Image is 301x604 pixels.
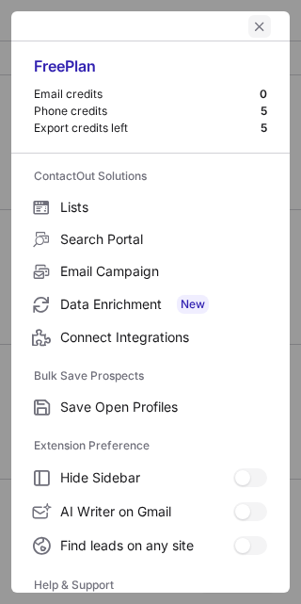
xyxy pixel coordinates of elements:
label: Search Portal [11,223,290,255]
label: Extension Preference [34,431,267,461]
div: 0 [260,87,267,102]
div: Free Plan [34,57,267,87]
label: Email Campaign [11,255,290,287]
span: Email Campaign [60,263,267,280]
span: AI Writer on Gmail [60,503,233,520]
label: Bulk Save Prospects [34,361,267,391]
div: 5 [261,121,267,136]
button: right-button [30,17,49,36]
span: Lists [60,199,267,216]
div: Export credits left [34,121,261,136]
label: Save Open Profiles [11,391,290,423]
span: Hide Sidebar [60,469,233,486]
span: Find leads on any site [60,537,233,554]
span: Search Portal [60,231,267,248]
label: AI Writer on Gmail [11,495,290,529]
span: Data Enrichment [60,295,267,314]
label: Data Enrichment New [11,287,290,321]
label: Hide Sidebar [11,461,290,495]
label: Connect Integrations [11,321,290,353]
div: 5 [261,104,267,119]
label: ContactOut Solutions [34,161,267,191]
label: Lists [11,191,290,223]
div: Email credits [34,87,260,102]
button: left-button [248,15,271,38]
div: Phone credits [34,104,261,119]
label: Help & Support [34,570,267,600]
span: New [177,295,209,314]
span: Save Open Profiles [60,399,267,416]
span: Connect Integrations [60,329,267,346]
label: Find leads on any site [11,529,290,563]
